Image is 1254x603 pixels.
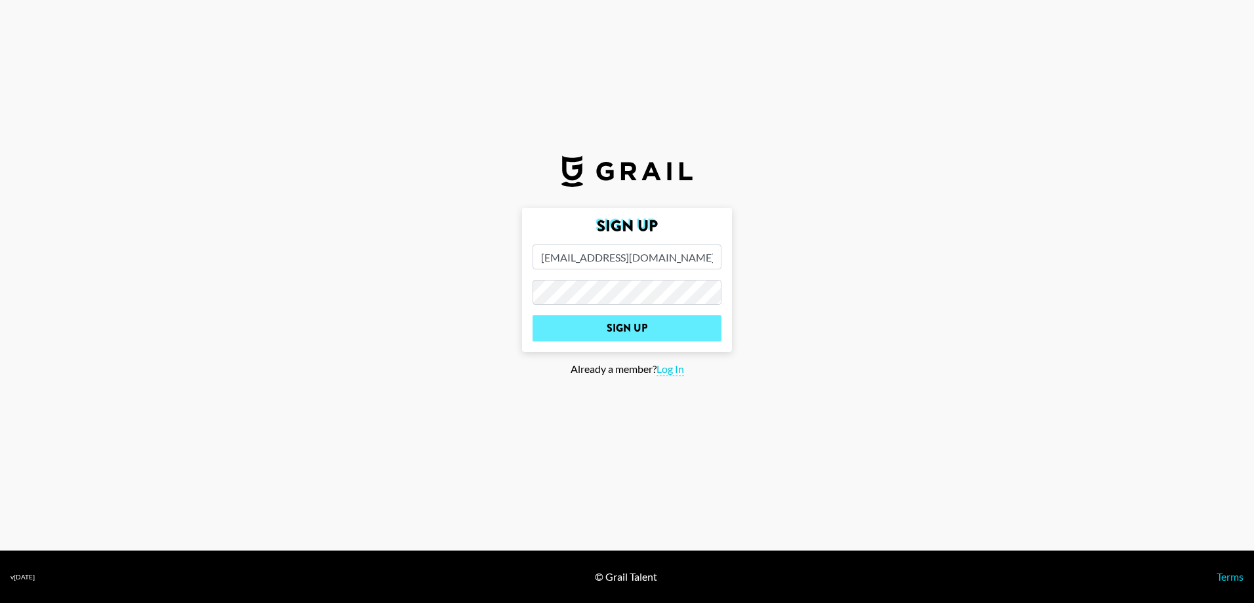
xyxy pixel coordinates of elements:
div: Already a member? [10,362,1244,376]
a: Terms [1217,570,1244,583]
h2: Sign Up [533,218,721,234]
span: Log In [657,362,684,376]
input: Sign Up [533,315,721,341]
input: Email [533,244,721,269]
div: © Grail Talent [595,570,657,583]
div: v [DATE] [10,573,35,581]
img: Grail Talent Logo [561,155,693,187]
